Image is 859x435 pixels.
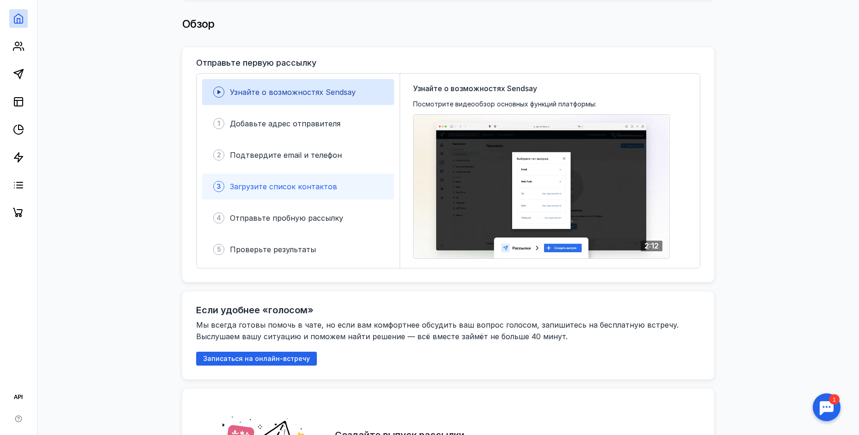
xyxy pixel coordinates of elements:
a: Записаться на онлайн-встречу [196,354,317,362]
span: 1 [217,119,220,128]
div: 2:12 [641,241,662,251]
span: Узнайте о возможностях Sendsay [413,83,537,94]
span: 4 [216,213,221,223]
span: Добавьте адрес отправителя [230,119,340,128]
span: Загрузите список контактов [230,182,337,191]
span: Посмотрите видеообзор основных функций платформы: [413,99,596,109]
span: Записаться на онлайн-встречу [203,355,310,363]
span: Узнайте о возможностях Sendsay [230,87,356,97]
button: Записаться на онлайн-встречу [196,352,317,366]
div: 1 [21,6,31,16]
span: 5 [217,245,221,254]
span: Подтвердите email и телефон [230,150,342,160]
span: Обзор [182,17,215,31]
h2: Если удобнее «голосом» [196,304,314,316]
span: 3 [216,182,221,191]
span: Проверьте результаты [230,245,316,254]
h3: Отправьте первую рассылку [196,58,316,68]
span: Мы всегда готовы помочь в чате, но если вам комфортнее обсудить ваш вопрос голосом, запишитесь на... [196,320,681,341]
span: Отправьте пробную рассылку [230,213,343,223]
span: 2 [217,150,221,160]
